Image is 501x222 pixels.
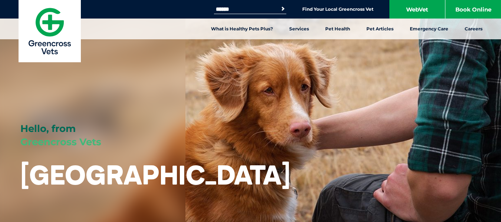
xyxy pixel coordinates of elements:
[358,19,402,39] a: Pet Articles
[281,19,317,39] a: Services
[203,19,281,39] a: What is Healthy Pets Plus?
[302,6,373,12] a: Find Your Local Greencross Vet
[402,19,456,39] a: Emergency Care
[317,19,358,39] a: Pet Health
[20,123,76,135] span: Hello, from
[20,136,101,148] span: Greencross Vets
[20,160,290,189] h1: [GEOGRAPHIC_DATA]
[456,19,491,39] a: Careers
[279,5,287,13] button: Search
